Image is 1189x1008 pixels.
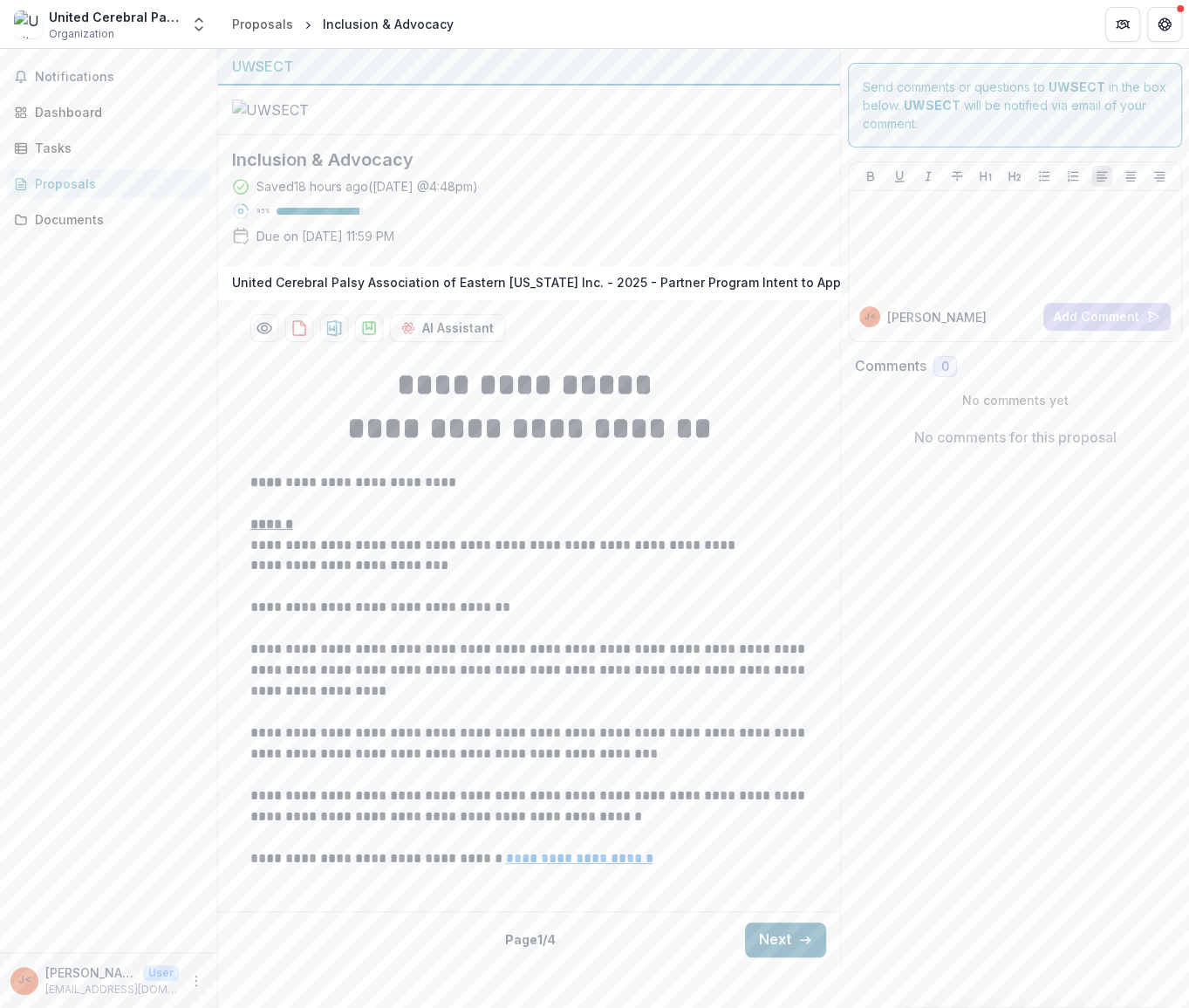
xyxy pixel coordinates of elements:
p: Due on [DATE] 11:59 PM [256,227,394,245]
img: United Cerebral Palsy Association of Eastern Connecticut Inc. [14,10,42,38]
button: download-proposal [285,314,313,342]
a: Proposals [7,169,210,198]
a: Documents [7,205,210,234]
button: download-proposal [320,314,348,342]
p: No comments for this proposal [914,427,1117,448]
div: Dashboard [35,103,196,121]
button: Align Right [1149,166,1170,187]
p: 95 % [256,205,270,217]
button: Next [745,922,826,957]
button: Heading 2 [1004,166,1025,187]
img: UWSECT [232,99,407,120]
div: Proposals [232,15,293,33]
p: User [143,965,179,981]
a: Proposals [225,11,300,37]
button: More [186,970,207,991]
p: [EMAIL_ADDRESS][DOMAIN_NAME] [45,982,179,998]
button: Align Center [1120,166,1141,187]
span: Organization [49,26,114,42]
div: Saved 18 hours ago ( [DATE] @ 4:48pm ) [256,177,478,195]
a: Tasks [7,134,210,162]
button: Strike [946,166,967,187]
strong: UWSECT [1049,79,1105,94]
p: [PERSON_NAME] <[EMAIL_ADDRESS][DOMAIN_NAME]> <[EMAIL_ADDRESS][DOMAIN_NAME]> [45,963,136,982]
div: Joanna Marrero <grants@ucpect.org> <grants@ucpect.org> [18,975,31,986]
button: download-proposal [355,314,383,342]
div: Joanna Marrero <grants@ucpect.org> <grants@ucpect.org> [864,312,876,321]
button: Italicize [918,166,939,187]
button: Bullet List [1034,166,1055,187]
a: Dashboard [7,98,210,127]
div: United Cerebral Palsy Association of Eastern [US_STATE] Inc. [49,8,180,26]
button: Preview e3b9741c-068c-4f79-9b60-163c8e6310ca-1.pdf [250,314,278,342]
p: [PERSON_NAME] [887,308,987,326]
button: Notifications [7,63,210,91]
button: Ordered List [1063,166,1083,187]
div: Inclusion & Advocacy [323,15,454,33]
div: UWSECT [232,56,826,77]
div: Tasks [35,139,196,157]
div: Send comments or questions to in the box below. will be notified via email of your comment. [848,63,1182,147]
button: Get Help [1147,7,1182,42]
button: Add Comment [1043,303,1171,331]
p: No comments yet [855,391,1175,409]
button: Align Left [1091,166,1112,187]
strong: UWSECT [904,98,960,113]
button: Underline [889,166,910,187]
button: Open entity switcher [187,7,211,42]
span: 0 [941,360,949,374]
h2: Inclusion & Advocacy [232,149,798,170]
div: Proposals [35,175,196,193]
p: Page 1 / 4 [505,930,556,949]
button: Heading 1 [975,166,996,187]
button: Partners [1105,7,1140,42]
span: Notifications [35,70,203,85]
h2: Comments [855,358,926,374]
div: Documents [35,210,196,229]
nav: breadcrumb [225,11,461,37]
p: United Cerebral Palsy Association of Eastern [US_STATE] Inc. - 2025 - Partner Program Intent to A... [232,273,851,291]
button: AI Assistant [390,314,505,342]
button: Bold [860,166,881,187]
